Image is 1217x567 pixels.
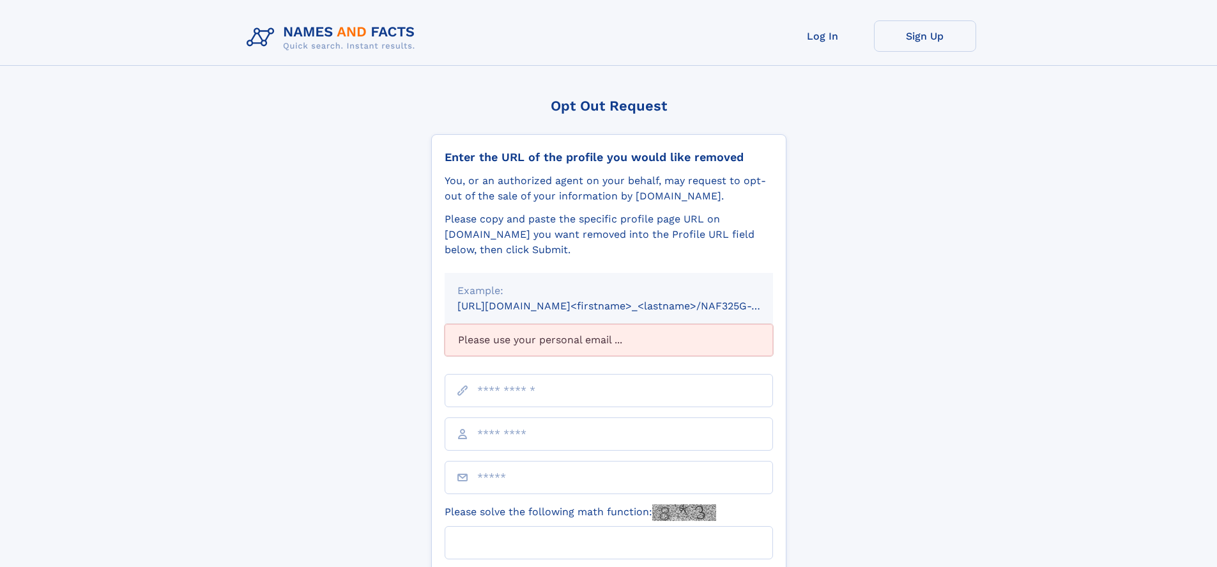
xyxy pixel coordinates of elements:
a: Sign Up [874,20,976,52]
div: Please use your personal email ... [445,324,773,356]
div: Enter the URL of the profile you would like removed [445,150,773,164]
small: [URL][DOMAIN_NAME]<firstname>_<lastname>/NAF325G-xxxxxxxx [457,300,797,312]
img: Logo Names and Facts [241,20,425,55]
div: Please copy and paste the specific profile page URL on [DOMAIN_NAME] you want removed into the Pr... [445,212,773,258]
div: You, or an authorized agent on your behalf, may request to opt-out of the sale of your informatio... [445,173,773,204]
a: Log In [772,20,874,52]
div: Example: [457,283,760,299]
div: Opt Out Request [431,98,786,114]
label: Please solve the following math function: [445,504,716,521]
